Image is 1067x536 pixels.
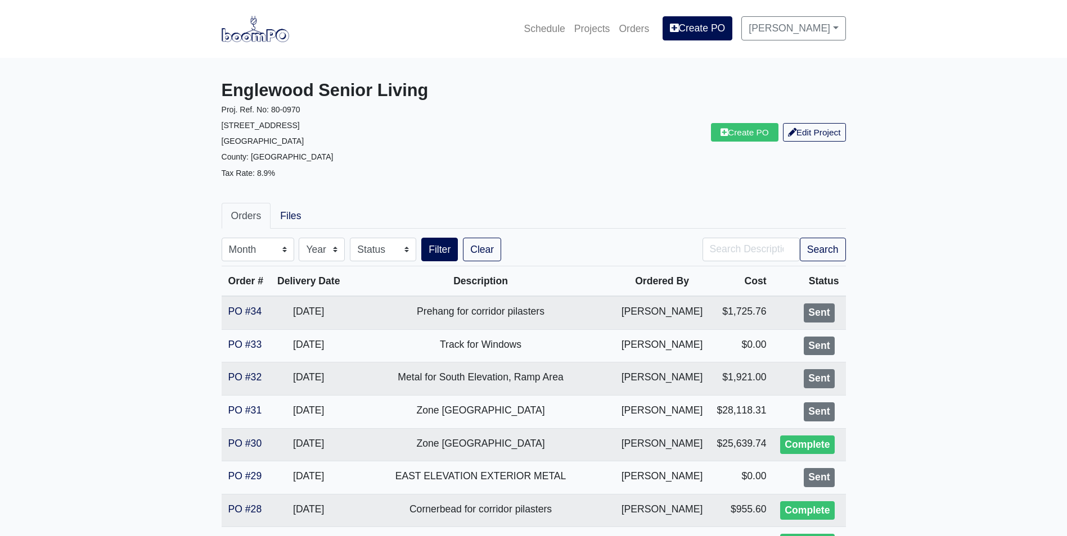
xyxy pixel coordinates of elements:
[804,369,834,388] div: Sent
[222,152,334,161] small: County: [GEOGRAPHIC_DATA]
[228,306,262,317] a: PO #34
[703,238,800,261] input: Search
[710,266,773,297] th: Cost
[421,238,458,261] button: Filter
[222,266,271,297] th: Order #
[710,494,773,527] td: $955.60
[710,461,773,494] td: $0.00
[271,428,347,461] td: [DATE]
[222,121,300,130] small: [STREET_ADDRESS]
[222,203,271,229] a: Orders
[614,329,710,362] td: [PERSON_NAME]
[710,362,773,396] td: $1,921.00
[347,329,614,362] td: Track for Windows
[710,395,773,428] td: $28,118.31
[228,503,262,515] a: PO #28
[222,16,289,42] img: boomPO
[347,362,614,396] td: Metal for South Elevation, Ramp Area
[271,266,347,297] th: Delivery Date
[228,405,262,416] a: PO #31
[271,296,347,329] td: [DATE]
[347,296,614,329] td: Prehang for corridor pilasters
[711,123,778,142] a: Create PO
[519,16,569,41] a: Schedule
[228,339,262,350] a: PO #33
[271,395,347,428] td: [DATE]
[228,470,262,482] a: PO #29
[222,105,300,114] small: Proj. Ref. No: 80-0970
[780,435,834,455] div: Complete
[614,461,710,494] td: [PERSON_NAME]
[463,238,501,261] a: Clear
[271,362,347,396] td: [DATE]
[347,428,614,461] td: Zone [GEOGRAPHIC_DATA]
[804,337,834,356] div: Sent
[663,16,732,40] a: Create PO
[347,461,614,494] td: EAST ELEVATION EXTERIOR METAL
[347,266,614,297] th: Description
[804,303,834,322] div: Sent
[228,371,262,383] a: PO #32
[614,266,710,297] th: Ordered By
[222,169,275,178] small: Tax Rate: 8.9%
[347,395,614,428] td: Zone [GEOGRAPHIC_DATA]
[614,16,654,41] a: Orders
[347,494,614,527] td: Cornerbead for corridor pilasters
[614,494,710,527] td: [PERSON_NAME]
[710,329,773,362] td: $0.00
[271,461,347,494] td: [DATE]
[614,395,710,428] td: [PERSON_NAME]
[780,501,834,520] div: Complete
[800,238,846,261] button: Search
[804,402,834,421] div: Sent
[710,296,773,329] td: $1,725.76
[783,123,846,142] a: Edit Project
[222,80,525,101] h3: Englewood Senior Living
[271,203,310,229] a: Files
[710,428,773,461] td: $25,639.74
[773,266,846,297] th: Status
[804,468,834,487] div: Sent
[271,329,347,362] td: [DATE]
[271,494,347,527] td: [DATE]
[614,362,710,396] td: [PERSON_NAME]
[741,16,845,40] a: [PERSON_NAME]
[614,296,710,329] td: [PERSON_NAME]
[614,428,710,461] td: [PERSON_NAME]
[222,137,304,146] small: [GEOGRAPHIC_DATA]
[570,16,615,41] a: Projects
[228,438,262,449] a: PO #30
